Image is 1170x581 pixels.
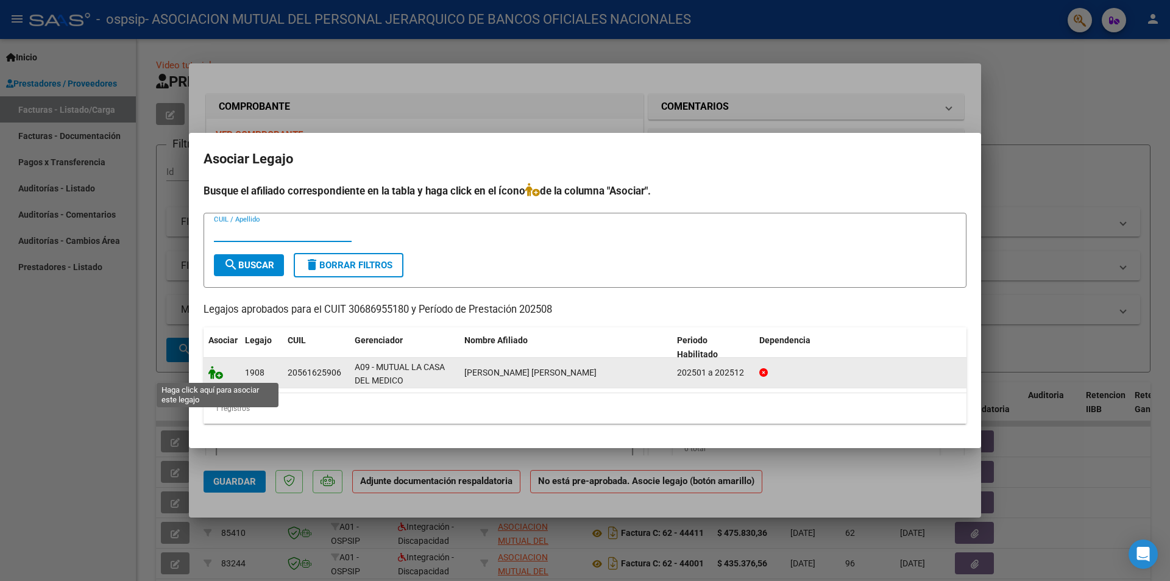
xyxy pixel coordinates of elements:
datatable-header-cell: Periodo Habilitado [672,327,754,368]
h2: Asociar Legajo [204,148,966,171]
datatable-header-cell: Asociar [204,327,240,368]
div: Open Intercom Messenger [1129,540,1158,569]
datatable-header-cell: CUIL [283,327,350,368]
span: 1908 [245,368,264,377]
datatable-header-cell: Nombre Afiliado [459,327,672,368]
div: 20561625906 [288,366,341,380]
mat-icon: search [224,257,238,272]
span: Asociar [208,335,238,345]
mat-icon: delete [305,257,319,272]
button: Borrar Filtros [294,253,403,277]
span: Buscar [224,260,274,271]
p: Legajos aprobados para el CUIT 30686955180 y Período de Prestación 202508 [204,302,966,318]
datatable-header-cell: Gerenciador [350,327,459,368]
span: OJEDA FERNANDO JOSUE [464,368,597,377]
button: Buscar [214,254,284,276]
span: Nombre Afiliado [464,335,528,345]
span: Borrar Filtros [305,260,392,271]
span: Periodo Habilitado [677,335,718,359]
span: A09 - MUTUAL LA CASA DEL MEDICO [355,362,445,386]
span: CUIL [288,335,306,345]
span: Dependencia [759,335,810,345]
span: Legajo [245,335,272,345]
span: Gerenciador [355,335,403,345]
div: 1 registros [204,393,966,424]
datatable-header-cell: Legajo [240,327,283,368]
h4: Busque el afiliado correspondiente en la tabla y haga click en el ícono de la columna "Asociar". [204,183,966,199]
datatable-header-cell: Dependencia [754,327,967,368]
div: 202501 a 202512 [677,366,750,380]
